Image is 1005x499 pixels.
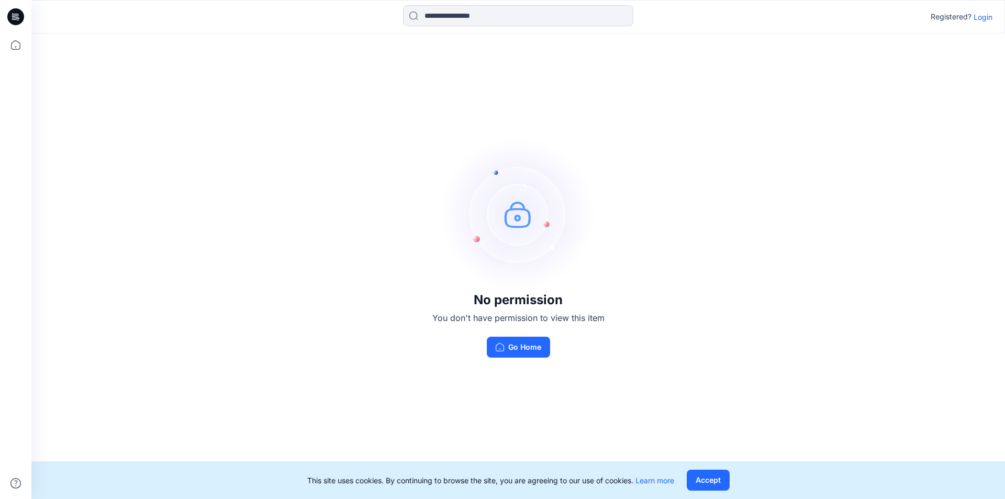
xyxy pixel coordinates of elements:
button: Accept [687,470,730,491]
p: Login [974,12,992,23]
h3: No permission [432,293,605,307]
p: You don't have permission to view this item [432,312,605,324]
button: Go Home [487,337,550,358]
a: Learn more [635,476,674,485]
img: no-perm.svg [440,136,597,293]
p: This site uses cookies. By continuing to browse the site, you are agreeing to our use of cookies. [307,475,674,486]
p: Registered? [931,10,971,23]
